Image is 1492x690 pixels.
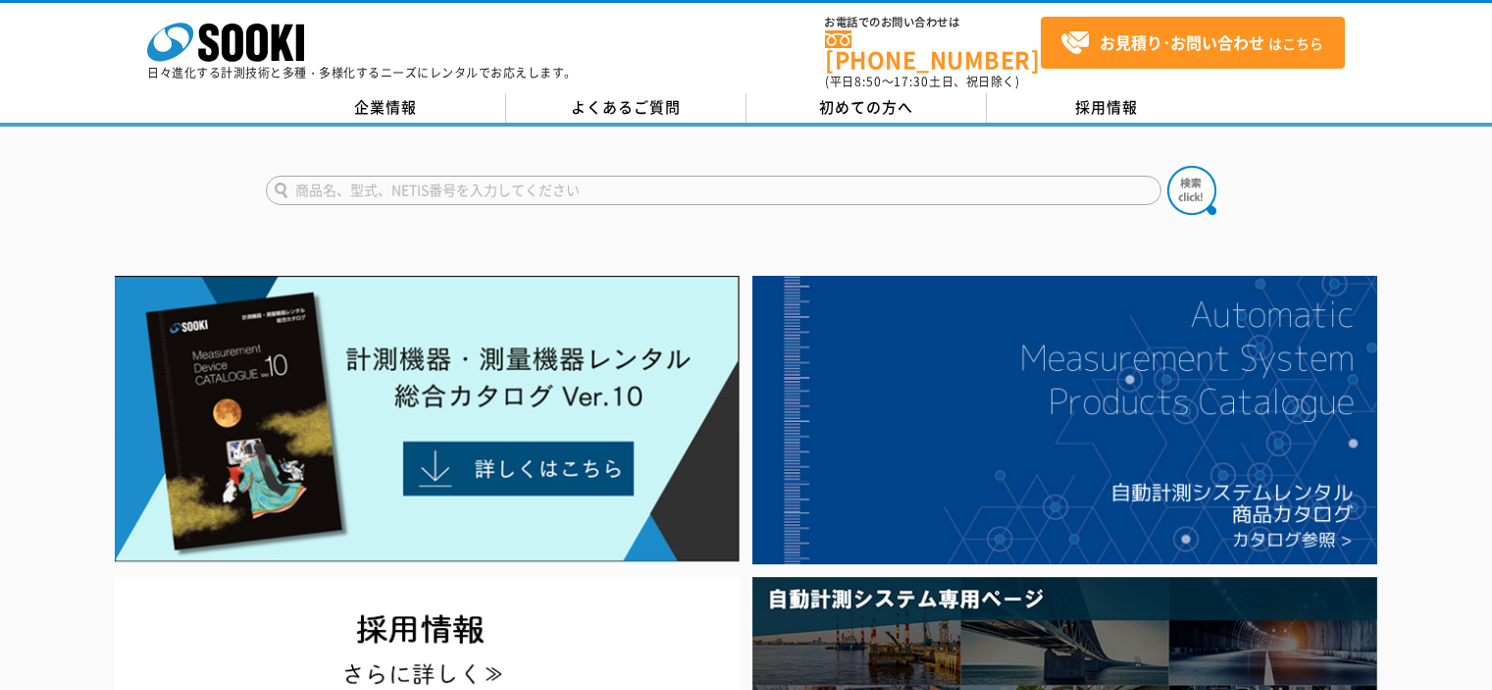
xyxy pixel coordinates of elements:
[854,73,882,90] span: 8:50
[987,93,1227,123] a: 採用情報
[825,17,1041,28] span: お電話でのお問い合わせは
[752,276,1377,564] img: 自動計測システムカタログ
[746,93,987,123] a: 初めての方へ
[115,276,740,562] img: Catalog Ver10
[147,67,577,79] p: 日々進化する計測技術と多種・多様化するニーズにレンタルでお応えします。
[825,73,1019,90] span: (平日 ～ 土日、祝日除く)
[266,93,506,123] a: 企業情報
[1060,28,1323,58] span: はこちら
[1041,17,1345,69] a: お見積り･お問い合わせはこちら
[1100,30,1264,54] strong: お見積り･お問い合わせ
[1167,166,1216,215] img: btn_search.png
[506,93,746,123] a: よくあるご質問
[266,176,1161,205] input: 商品名、型式、NETIS番号を入力してください
[894,73,929,90] span: 17:30
[819,96,913,118] span: 初めての方へ
[825,30,1041,71] a: [PHONE_NUMBER]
